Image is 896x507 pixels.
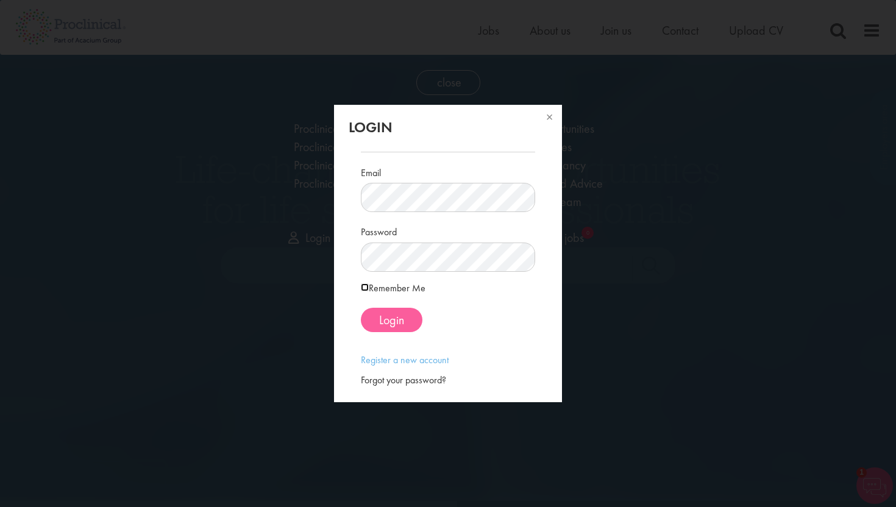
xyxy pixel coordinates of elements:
span: Login [379,312,404,328]
label: Remember Me [361,281,425,296]
label: Email [361,162,381,180]
input: Remember Me [361,283,369,291]
button: Login [361,308,422,332]
div: Forgot your password? [361,374,535,388]
label: Password [361,221,397,239]
a: Register a new account [361,353,449,366]
h2: Login [349,119,547,135]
